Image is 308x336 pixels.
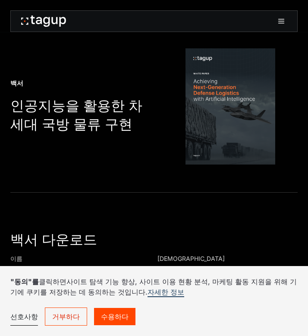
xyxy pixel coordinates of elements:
[10,97,142,133] font: 인공지능을 활용한 차세대 국방 물류 구현
[10,277,39,286] font: "동의"를
[10,312,38,321] font: 선호사항
[94,308,135,325] a: 수용하다
[148,288,184,296] font: 자세한 정보
[39,277,66,286] font: 클릭하면
[10,255,22,262] font: 이름
[148,288,184,297] a: 자세한 정보
[10,277,297,296] font: 사이트 탐색 기능 향상, 사이트 이용 현황 분석, 마케팅 활동 지원을 위해 기기에 쿠키를 저장하는 데 동의하는 것입니다.
[10,79,23,87] font: 백서
[185,48,275,165] img: 백서 표지
[45,307,87,326] a: 거부하다
[10,308,38,326] a: 선호사항
[101,312,129,321] font: 수용하다
[157,255,225,262] font: [DEMOGRAPHIC_DATA]
[10,231,97,248] font: 백서 다운로드
[52,312,80,321] font: 거부하다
